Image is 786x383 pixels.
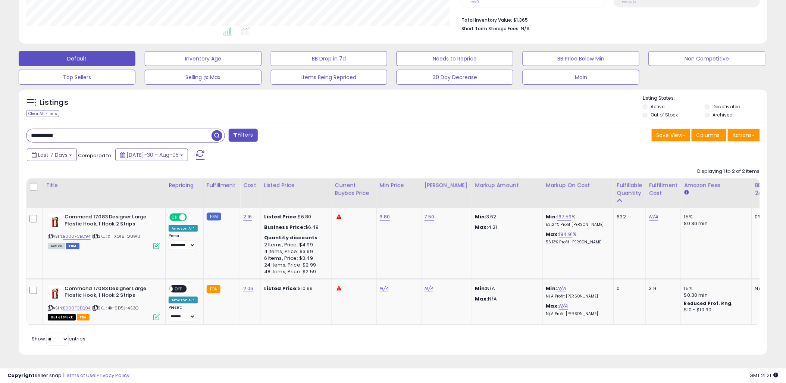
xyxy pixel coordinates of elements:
[684,220,746,227] div: $0.30 min
[728,129,760,141] button: Actions
[65,214,155,229] b: Command 17083 Designer Large Plastic Hook, 1 Hook 2 Strips
[264,181,329,189] div: Listed Price
[264,214,326,220] div: $6.80
[475,285,486,292] strong: Min:
[264,234,318,241] b: Quantity discounts
[649,51,765,66] button: Non Competitive
[546,294,608,299] p: N/A Profit [PERSON_NAME]
[207,181,237,189] div: Fulfillment
[169,233,198,250] div: Preset:
[271,70,388,85] button: Items Being Repriced
[475,214,537,220] p: 3.62
[145,70,262,85] button: Selling @ Max
[92,233,140,239] span: | SKU: XT-XOT8-O0WU
[546,214,608,227] div: %
[264,285,298,292] b: Listed Price:
[264,213,298,220] b: Listed Price:
[229,129,258,142] button: Filters
[684,181,749,189] div: Amazon Fees
[264,224,305,231] b: Business Price:
[750,372,779,379] span: 2025-08-13 21:21 GMT
[425,213,435,221] a: 7.50
[65,285,155,301] b: Command 17083 Designer Large Plastic Hook, 1 Hook 2 Strips
[169,181,200,189] div: Repricing
[462,15,754,24] li: $1,365
[145,51,262,66] button: Inventory Age
[713,103,741,110] label: Deactivated
[696,131,720,139] span: Columns
[557,285,566,292] a: N/A
[169,305,198,322] div: Preset:
[264,248,326,255] div: 4 Items, Price: $3.99
[755,285,780,292] div: N/A
[264,255,326,262] div: 6 Items, Price: $3.49
[643,95,767,102] p: Listing States:
[521,25,530,32] span: N/A
[475,285,537,292] p: N/A
[425,285,433,292] a: N/A
[698,168,760,175] div: Displaying 1 to 2 of 2 items
[7,372,129,379] div: seller snap | |
[264,224,326,231] div: $6.49
[546,231,559,238] b: Max:
[26,110,59,117] div: Clear All Filters
[755,181,782,197] div: BB Share 24h.
[617,214,640,220] div: 632
[126,151,179,159] span: [DATE]-30 - Aug-05
[692,129,727,141] button: Columns
[97,372,129,379] a: Privacy Policy
[264,285,326,292] div: $10.99
[684,307,746,313] div: $10 - $10.90
[48,214,63,228] img: 41Zy6EvvGkS._SL40_.jpg
[397,51,513,66] button: Needs to Reprice
[475,295,488,302] strong: Max:
[649,213,658,221] a: N/A
[77,314,90,321] span: FBA
[7,372,35,379] strong: Copyright
[546,231,608,245] div: %
[475,296,537,302] p: N/A
[48,243,65,249] span: All listings currently available for purchase on Amazon
[46,181,162,189] div: Title
[462,25,520,32] b: Short Term Storage Fees:
[425,181,469,189] div: [PERSON_NAME]
[462,17,513,23] b: Total Inventory Value:
[684,214,746,220] div: 15%
[475,213,486,220] strong: Min:
[475,224,488,231] strong: Max:
[684,300,733,306] b: Reduced Prof. Rng.
[92,305,138,311] span: | SKU: 4K-6D5J-4S3Q
[546,311,608,317] p: N/A Profit [PERSON_NAME]
[546,181,611,189] div: Markup on Cost
[557,213,572,221] a: 167.59
[170,214,179,221] span: ON
[713,112,733,118] label: Archived
[243,285,254,292] a: 2.06
[207,285,220,293] small: FBA
[19,51,135,66] button: Default
[169,297,198,303] div: Amazon AI *
[684,292,746,299] div: $0.30 min
[546,213,557,220] b: Min:
[684,285,746,292] div: 15%
[66,243,79,249] span: FBM
[652,129,691,141] button: Save View
[546,240,608,245] p: 56.13% Profit [PERSON_NAME]
[32,336,85,343] span: Show: entries
[27,149,77,161] button: Last 7 Days
[397,70,513,85] button: 30 Day Decrease
[649,181,678,197] div: Fulfillment Cost
[546,302,559,309] b: Max:
[755,214,780,220] div: 0%
[546,285,557,292] b: Min:
[523,51,639,66] button: BB Price Below Min
[264,242,326,248] div: 2 Items, Price: $4.99
[380,181,418,189] div: Min Price
[19,70,135,85] button: Top Sellers
[48,314,76,321] span: All listings that are currently out of stock and unavailable for purchase on Amazon
[380,285,389,292] a: N/A
[651,103,664,110] label: Active
[169,225,198,232] div: Amazon AI *
[115,149,188,161] button: [DATE]-30 - Aug-05
[475,181,540,189] div: Markup Amount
